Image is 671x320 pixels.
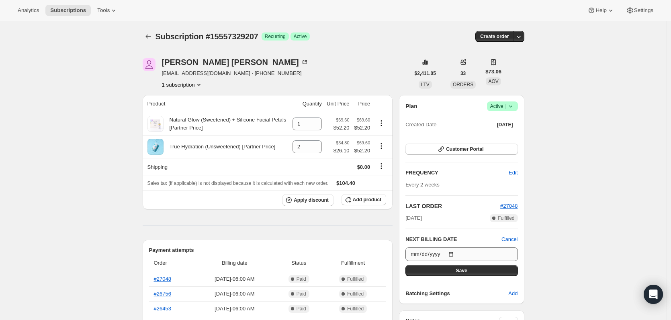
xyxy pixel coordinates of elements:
span: Active [490,102,515,110]
span: Subscriptions [50,7,86,14]
a: #27048 [154,276,171,282]
span: | [505,103,506,109]
button: Save [405,265,518,276]
th: Unit Price [324,95,352,113]
span: Every 2 weeks [405,182,440,188]
span: Created Date [405,121,436,129]
small: $69.60 [336,117,349,122]
h2: FREQUENCY [405,169,509,177]
button: Analytics [13,5,44,16]
div: [PERSON_NAME] [PERSON_NAME] [162,58,309,66]
span: [DATE] · 06:00 AM [196,305,273,313]
img: product img [147,139,164,155]
span: Settings [634,7,653,14]
span: LTV [421,82,430,87]
span: [DATE] [405,214,422,222]
div: Natural Glow (Sweetened) + Silicone Facial Petals [Partner Price] [164,116,288,132]
button: Product actions [375,119,388,128]
span: ORDERS [453,82,473,87]
button: Apply discount [282,194,333,206]
span: $2,411.05 [415,70,436,77]
button: Product actions [162,81,203,89]
h6: Batching Settings [405,290,508,298]
span: Customer Portal [446,146,483,152]
span: $26.10 [333,147,350,155]
span: Fulfilled [347,306,364,312]
span: Add [508,290,518,298]
small: $69.60 [357,140,370,145]
span: Fulfillment [325,259,381,267]
span: Fulfilled [498,215,514,221]
span: Apply discount [294,197,329,203]
button: Edit [504,166,522,179]
span: Status [278,259,320,267]
th: Quantity [290,95,324,113]
a: #27048 [500,203,518,209]
small: $69.60 [357,117,370,122]
button: 33 [456,68,471,79]
th: Shipping [143,158,290,176]
th: Product [143,95,290,113]
button: $2,411.05 [410,68,441,79]
button: Add product [342,194,386,205]
th: Price [352,95,372,113]
th: Order [149,254,194,272]
span: $52.20 [354,147,370,155]
span: Help [595,7,606,14]
span: Subscription #15557329207 [155,32,258,41]
span: Recurring [265,33,286,40]
h2: Payment attempts [149,246,387,254]
span: $0.00 [357,164,370,170]
button: Shipping actions [375,162,388,170]
a: #26453 [154,306,171,312]
span: [EMAIL_ADDRESS][DOMAIN_NAME] · [PHONE_NUMBER] [162,69,309,77]
div: Open Intercom Messenger [644,285,663,304]
span: Kimberly Spadaro [143,58,155,71]
button: Product actions [375,142,388,150]
span: Sales tax (if applicable) is not displayed because it is calculated with each new order. [147,180,329,186]
span: Analytics [18,7,39,14]
span: Paid [297,291,306,297]
button: [DATE] [492,119,518,130]
span: Fulfilled [347,291,364,297]
span: 33 [460,70,466,77]
button: Cancel [501,235,518,243]
button: Settings [621,5,658,16]
button: Subscriptions [143,31,154,42]
img: product img [147,116,164,132]
span: [DATE] · 06:00 AM [196,290,273,298]
span: Billing date [196,259,273,267]
span: Active [294,33,307,40]
span: Tools [97,7,110,14]
button: Tools [92,5,123,16]
a: #26756 [154,291,171,297]
h2: LAST ORDER [405,202,500,210]
span: [DATE] · 06:00 AM [196,275,273,283]
button: Customer Portal [405,144,518,155]
small: $34.80 [336,140,349,145]
span: Create order [480,33,509,40]
button: Subscriptions [45,5,91,16]
button: #27048 [500,202,518,210]
span: Save [456,267,467,274]
h2: NEXT BILLING DATE [405,235,501,243]
span: Add product [353,196,381,203]
button: Create order [475,31,513,42]
span: $73.06 [485,68,501,76]
span: $52.20 [354,124,370,132]
button: Add [503,287,522,300]
span: $52.20 [333,124,350,132]
div: True Hydration (Unsweetened) [Partner Price] [164,143,276,151]
span: Paid [297,306,306,312]
h2: Plan [405,102,417,110]
span: AOV [488,79,498,84]
span: Edit [509,169,518,177]
span: Fulfilled [347,276,364,282]
span: Paid [297,276,306,282]
span: [DATE] [497,122,513,128]
button: Help [583,5,619,16]
span: $104.40 [336,180,355,186]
